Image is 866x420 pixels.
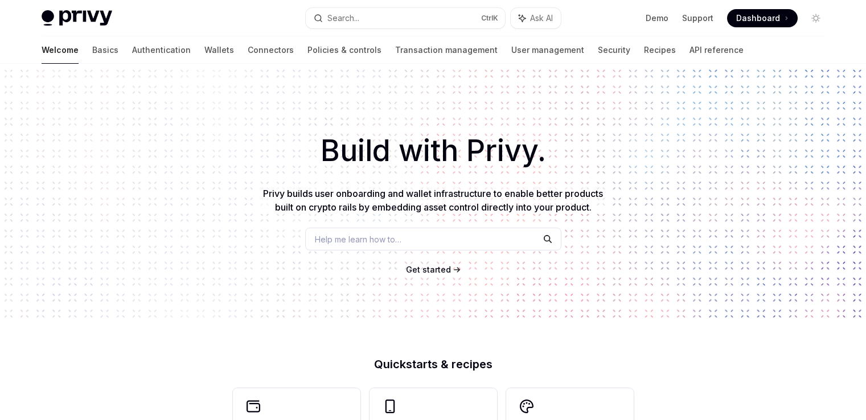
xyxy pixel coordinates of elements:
a: Authentication [132,36,191,64]
a: Policies & controls [307,36,381,64]
span: Ask AI [530,13,553,24]
span: Ctrl K [481,14,498,23]
a: Wallets [204,36,234,64]
div: Search... [327,11,359,25]
button: Toggle dark mode [807,9,825,27]
h1: Build with Privy. [18,129,848,173]
a: Security [598,36,630,64]
h2: Quickstarts & recipes [233,359,634,370]
span: Help me learn how to… [315,233,401,245]
a: Get started [406,264,451,275]
span: Get started [406,265,451,274]
a: Welcome [42,36,79,64]
a: Dashboard [727,9,798,27]
a: Transaction management [395,36,498,64]
a: Recipes [644,36,676,64]
span: Privy builds user onboarding and wallet infrastructure to enable better products built on crypto ... [263,188,603,213]
a: Support [682,13,713,24]
a: Demo [646,13,668,24]
button: Ask AI [511,8,561,28]
a: Connectors [248,36,294,64]
img: light logo [42,10,112,26]
a: Basics [92,36,118,64]
span: Dashboard [736,13,780,24]
button: Search...CtrlK [306,8,505,28]
a: API reference [689,36,744,64]
a: User management [511,36,584,64]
